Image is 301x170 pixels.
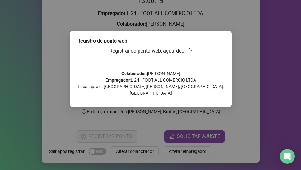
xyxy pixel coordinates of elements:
div: Registro de ponto web [77,37,224,45]
div: Open Intercom Messenger [280,149,295,164]
p: : [PERSON_NAME] : L 24 - FOOT ALL COMERCIO LTDA Local aprox.: [GEOGRAPHIC_DATA][PERSON_NAME], [GE... [77,70,224,96]
strong: Empregador [105,78,129,83]
h3: Registrando ponto web, aguarde... [77,47,224,55]
span: loading [187,48,192,53]
strong: Colaborador [121,71,146,76]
